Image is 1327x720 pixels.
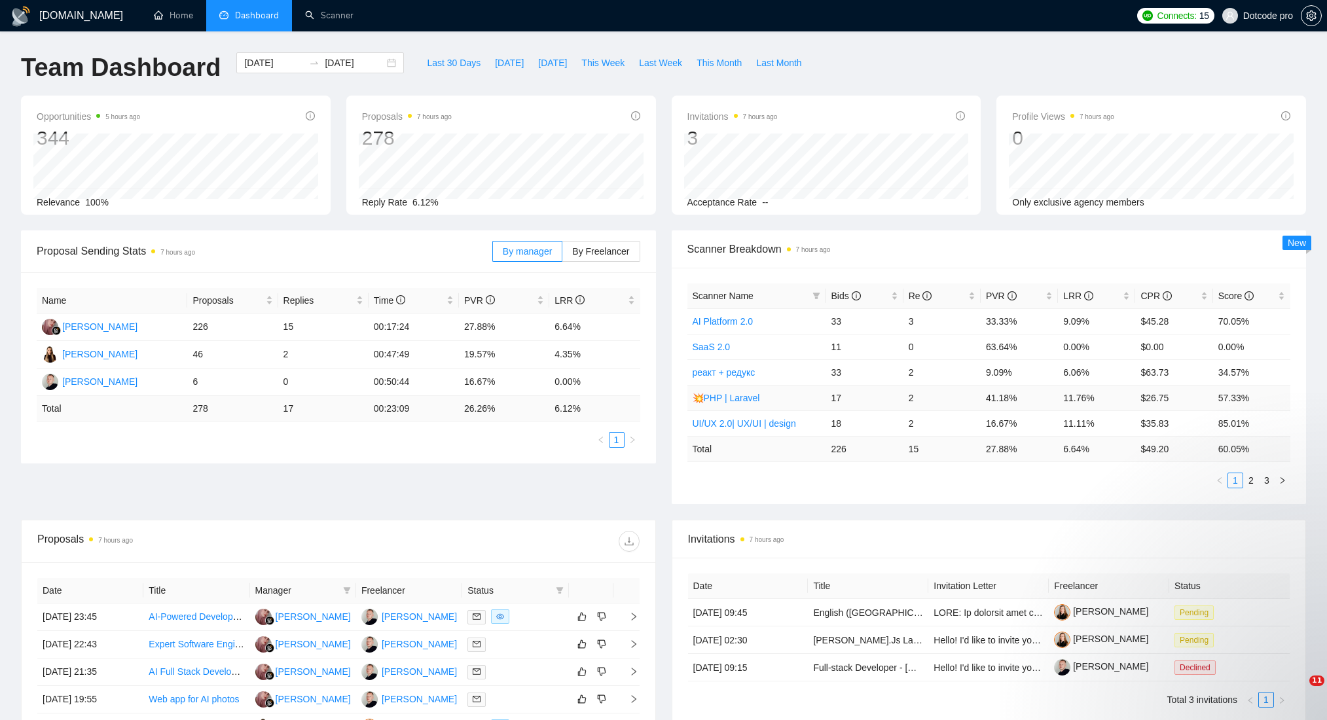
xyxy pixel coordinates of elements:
[1063,291,1093,301] span: LRR
[609,432,625,448] li: 1
[903,385,981,410] td: 2
[396,295,405,304] span: info-circle
[459,341,549,369] td: 19.57%
[369,341,459,369] td: 00:47:49
[693,393,760,403] a: 💥PHP | Laravel
[903,359,981,385] td: 2
[486,295,495,304] span: info-circle
[1135,334,1212,359] td: $0.00
[37,603,143,631] td: [DATE] 23:45
[1259,473,1275,488] li: 3
[981,410,1058,436] td: 16.67%
[597,639,606,649] span: dislike
[149,611,444,622] a: AI-Powered Developer for Rapid SaaS Tool Creation ([DOMAIN_NAME])
[37,686,143,713] td: [DATE] 19:55
[42,346,58,363] img: YD
[625,432,640,448] li: Next Page
[687,126,778,151] div: 3
[1140,291,1171,301] span: CPR
[594,636,609,652] button: dislike
[37,531,338,552] div: Proposals
[593,432,609,448] button: left
[187,369,278,396] td: 6
[143,631,249,658] td: Expert Software Engineer|Full-Stack Web & App Dev | MVP Creation | DevOps| Web Promotional Video
[1274,692,1290,708] button: right
[503,246,552,257] span: By manager
[154,10,193,21] a: homeHome
[10,6,31,27] img: logo
[1260,473,1274,488] a: 3
[813,635,959,645] a: [PERSON_NAME].Js Landing Page
[619,694,638,704] span: right
[369,369,459,396] td: 00:50:44
[756,56,801,70] span: Last Month
[1054,606,1148,617] a: [PERSON_NAME]
[42,374,58,390] img: YP
[632,52,689,73] button: Last Week
[1226,11,1235,20] span: user
[852,291,861,300] span: info-circle
[826,410,903,436] td: 18
[981,359,1058,385] td: 9.09%
[1142,10,1153,21] img: upwork-logo.png
[219,10,228,20] span: dashboard
[1228,473,1243,488] a: 1
[42,319,58,335] img: DS
[1216,477,1224,484] span: left
[597,694,606,704] span: dislike
[956,111,965,120] span: info-circle
[554,295,585,306] span: LRR
[1049,573,1169,599] th: Freelancer
[577,611,587,622] span: like
[488,52,531,73] button: [DATE]
[1135,385,1212,410] td: $26.75
[37,197,80,207] span: Relevance
[808,573,928,599] th: Title
[1213,410,1290,436] td: 85.01%
[1058,308,1135,334] td: 9.09%
[309,58,319,68] span: swap-right
[276,664,351,679] div: [PERSON_NAME]
[581,56,625,70] span: This Week
[143,603,249,631] td: AI-Powered Developer for Rapid SaaS Tool Creation (Bolt.new)
[688,573,809,599] th: Date
[1301,10,1322,21] a: setting
[37,288,187,314] th: Name
[1213,334,1290,359] td: 0.00%
[986,291,1017,301] span: PVR
[37,631,143,658] td: [DATE] 22:43
[574,609,590,624] button: like
[255,611,351,621] a: DS[PERSON_NAME]
[1012,197,1144,207] span: Only exclusive agency members
[143,658,249,686] td: AI Full Stack Developer for AI Agent and Chatbot Integration
[594,664,609,679] button: dislike
[1281,111,1290,120] span: info-circle
[762,197,768,207] span: --
[149,694,239,704] a: Web app for AI photos
[52,326,61,335] img: gigradar-bm.png
[687,197,757,207] span: Acceptance Rate
[255,693,351,704] a: DS[PERSON_NAME]
[1054,661,1148,672] a: [PERSON_NAME]
[265,671,274,680] img: gigradar-bm.png
[688,531,1290,547] span: Invitations
[619,536,639,547] span: download
[143,686,249,713] td: Web app for AI photos
[1163,291,1172,300] span: info-circle
[412,197,439,207] span: 6.12%
[1246,696,1254,704] span: left
[1084,291,1093,300] span: info-circle
[1213,385,1290,410] td: 57.33%
[549,396,640,422] td: 6.12 %
[619,612,638,621] span: right
[628,436,636,444] span: right
[459,314,549,341] td: 27.88%
[693,418,796,429] a: UI/UX 2.0| UX/UI | design
[693,316,754,327] a: AI Platform 2.0
[597,666,606,677] span: dislike
[1157,9,1196,23] span: Connects:
[1135,436,1212,461] td: $ 49.20
[1245,291,1254,300] span: info-circle
[688,626,809,654] td: [DATE] 02:30
[826,334,903,359] td: 11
